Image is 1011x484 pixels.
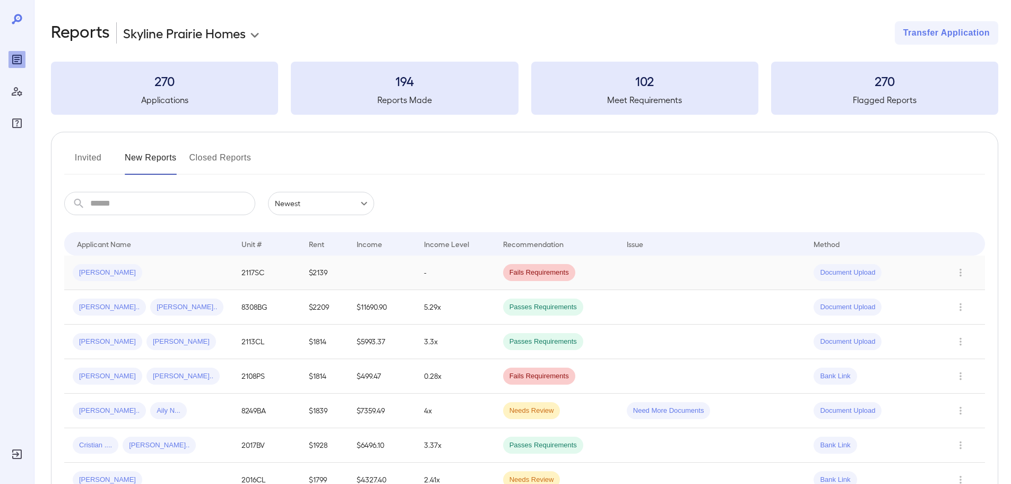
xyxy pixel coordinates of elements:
[416,394,495,428] td: 4x
[814,440,857,451] span: Bank Link
[771,94,998,106] h5: Flagged Reports
[73,440,118,451] span: Cristian ....
[503,237,564,250] div: Recommendation
[73,371,142,381] span: [PERSON_NAME]
[771,72,998,89] h3: 270
[233,359,300,394] td: 2108PS
[300,325,348,359] td: $1814
[531,72,758,89] h3: 102
[8,83,25,100] div: Manage Users
[952,333,969,350] button: Row Actions
[503,440,583,451] span: Passes Requirements
[503,268,575,278] span: Fails Requirements
[73,337,142,347] span: [PERSON_NAME]
[150,302,223,312] span: [PERSON_NAME]..
[233,394,300,428] td: 8249BA
[627,237,644,250] div: Issue
[357,237,382,250] div: Income
[51,94,278,106] h5: Applications
[895,21,998,45] button: Transfer Application
[8,51,25,68] div: Reports
[125,149,177,175] button: New Reports
[416,428,495,463] td: 3.37x
[348,428,416,463] td: $6496.10
[233,325,300,359] td: 2113CL
[123,24,246,41] p: Skyline Prairie Homes
[952,368,969,385] button: Row Actions
[416,290,495,325] td: 5.29x
[416,359,495,394] td: 0.28x
[309,237,326,250] div: Rent
[51,21,110,45] h2: Reports
[146,371,220,381] span: [PERSON_NAME]..
[291,94,518,106] h5: Reports Made
[952,437,969,454] button: Row Actions
[300,290,348,325] td: $2209
[233,290,300,325] td: 8308BG
[503,337,583,347] span: Passes Requirements
[348,394,416,428] td: $7359.49
[814,268,882,278] span: Document Upload
[952,264,969,281] button: Row Actions
[503,371,575,381] span: Fails Requirements
[503,302,583,312] span: Passes Requirements
[51,72,278,89] h3: 270
[503,406,560,416] span: Needs Review
[8,115,25,132] div: FAQ
[300,428,348,463] td: $1928
[73,406,146,416] span: [PERSON_NAME]..
[627,406,711,416] span: Need More Documents
[8,446,25,463] div: Log Out
[51,62,998,115] summary: 270Applications194Reports Made102Meet Requirements270Flagged Reports
[952,299,969,316] button: Row Actions
[348,359,416,394] td: $499.47
[814,371,857,381] span: Bank Link
[814,406,882,416] span: Document Upload
[73,268,142,278] span: [PERSON_NAME]
[146,337,216,347] span: [PERSON_NAME]
[416,256,495,290] td: -
[241,237,262,250] div: Unit #
[291,72,518,89] h3: 194
[150,406,187,416] span: Aily N...
[531,94,758,106] h5: Meet Requirements
[268,192,374,215] div: Newest
[64,149,112,175] button: Invited
[348,325,416,359] td: $5993.37
[814,302,882,312] span: Document Upload
[952,402,969,419] button: Row Actions
[416,325,495,359] td: 3.3x
[77,237,131,250] div: Applicant Name
[814,337,882,347] span: Document Upload
[424,237,469,250] div: Income Level
[300,394,348,428] td: $1839
[814,237,840,250] div: Method
[348,290,416,325] td: $11690.90
[233,428,300,463] td: 2017BV
[233,256,300,290] td: 2117SC
[123,440,196,451] span: [PERSON_NAME]..
[189,149,252,175] button: Closed Reports
[300,256,348,290] td: $2139
[73,302,146,312] span: [PERSON_NAME]..
[300,359,348,394] td: $1814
